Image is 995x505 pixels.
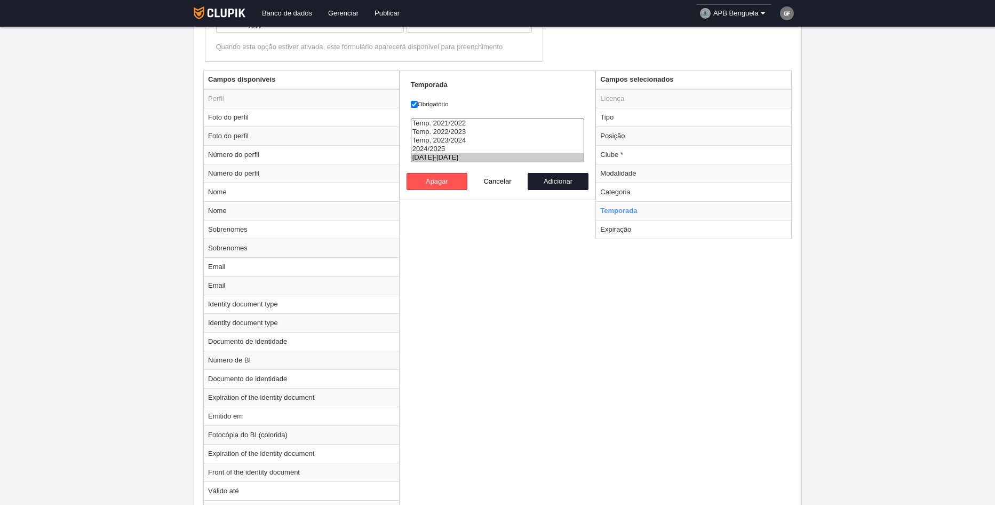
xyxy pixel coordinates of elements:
td: Modalidade [596,164,791,183]
span: APB Benguela [713,8,759,19]
strong: Temporada [411,81,448,89]
td: Tipo [596,108,791,127]
option: Temp, 2023/2024 [411,136,584,145]
td: Nome [204,183,399,201]
td: Expiration of the identity document [204,444,399,463]
div: Quando esta opção estiver ativada, este formulário aparecerá disponível para preenchimento [216,42,532,52]
td: Identity document type [204,295,399,313]
td: Foto do perfil [204,108,399,127]
label: Obrigatório [411,99,585,109]
td: Front of the identity document [204,463,399,482]
td: Sobrenomes [204,220,399,239]
th: Campos disponíveis [204,70,399,89]
option: Temp. 2022/2023 [411,128,584,136]
td: Nome [204,201,399,220]
td: Licença [596,89,791,108]
img: OaIeMqHB6iGG.30x30.jpg [700,8,711,19]
td: Posição [596,127,791,145]
td: Número do perfil [204,164,399,183]
button: Cancelar [467,173,528,190]
td: Perfil [204,89,399,108]
td: Fotocópia do BI (colorida) [204,425,399,444]
td: Email [204,257,399,276]
img: c2l6ZT0zMHgzMCZmcz05JnRleHQ9R0YmYmc9NzU3NTc1.png [780,6,794,20]
td: Documento de identidade [204,332,399,351]
td: Clube * [596,145,791,164]
td: Documento de identidade [204,369,399,388]
option: 2024/2025 [411,145,584,153]
button: Apagar [407,173,467,190]
img: Clupik [194,6,245,19]
th: Campos selecionados [596,70,791,89]
td: Sobrenomes [204,239,399,257]
option: 2025-2026 [411,153,584,162]
option: Temp. 2021/2022 [411,119,584,128]
td: Email [204,276,399,295]
td: Número de BI [204,351,399,369]
td: Temporada [596,201,791,220]
a: APB Benguela [696,4,772,22]
td: Identity document type [204,313,399,332]
input: Obrigatório [411,101,418,108]
td: Categoria [596,183,791,201]
td: Válido até [204,482,399,500]
td: Emitido em [204,407,399,425]
button: Adicionar [528,173,588,190]
td: Foto do perfil [204,127,399,145]
td: Número do perfil [204,145,399,164]
td: Expiration of the identity document [204,388,399,407]
td: Expiração [596,220,791,239]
